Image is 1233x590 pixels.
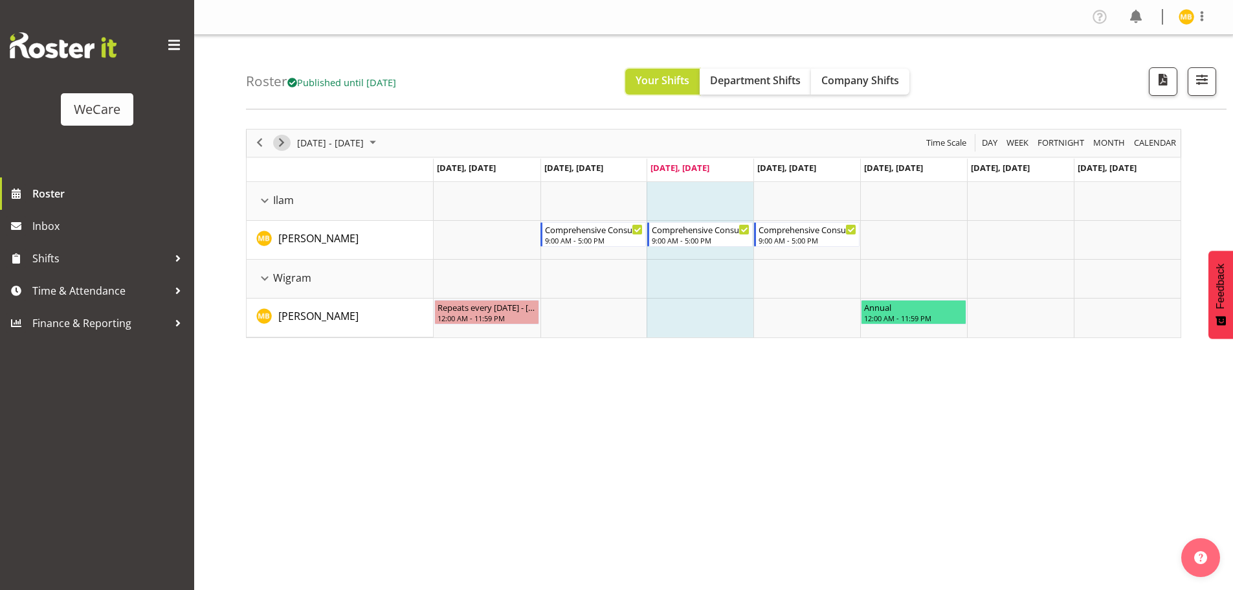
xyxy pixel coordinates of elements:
button: Download a PDF of the roster according to the set date range. [1149,67,1177,96]
span: [DATE], [DATE] [971,162,1030,174]
span: Department Shifts [710,73,801,87]
button: Next [273,135,291,151]
button: Time Scale [924,135,969,151]
div: 12:00 AM - 11:59 PM [438,313,537,323]
span: Week [1005,135,1030,151]
div: Annual [864,301,963,313]
span: Company Shifts [821,73,899,87]
span: Fortnight [1036,135,1085,151]
span: Day [981,135,999,151]
button: October 2025 [295,135,382,151]
span: calendar [1133,135,1177,151]
span: [DATE] - [DATE] [296,135,365,151]
div: Timeline Week of October 8, 2025 [246,129,1181,338]
div: WeCare [74,100,120,119]
button: Timeline Month [1091,135,1127,151]
button: Fortnight [1036,135,1087,151]
button: Filter Shifts [1188,67,1216,96]
span: Month [1092,135,1126,151]
td: Matthew Brewer resource [247,299,434,337]
span: [PERSON_NAME] [278,309,359,323]
span: Feedback [1215,264,1227,309]
div: Comprehensive Consult [545,223,643,236]
a: [PERSON_NAME] [278,231,359,246]
div: Matthew Brewer"s event - Comprehensive Consult Begin From Tuesday, October 7, 2025 at 9:00:00 AM ... [540,222,646,247]
div: October 06 - 12, 2025 [293,130,384,157]
button: Month [1132,135,1179,151]
button: Previous [251,135,269,151]
div: 9:00 AM - 5:00 PM [545,235,643,245]
div: Matthew Brewer"s event - Comprehensive Consult Begin From Thursday, October 9, 2025 at 9:00:00 AM... [754,222,860,247]
button: Your Shifts [625,69,700,95]
a: [PERSON_NAME] [278,308,359,324]
span: [DATE], [DATE] [650,162,709,174]
span: Ilam [273,192,294,208]
span: [PERSON_NAME] [278,231,359,245]
td: Wigram resource [247,260,434,299]
span: Inbox [32,216,188,236]
div: Repeats every [DATE] - [PERSON_NAME] [438,301,537,313]
span: [DATE], [DATE] [1078,162,1137,174]
div: Matthew Brewer"s event - Comprehensive Consult Begin From Wednesday, October 8, 2025 at 9:00:00 A... [647,222,753,247]
span: [DATE], [DATE] [437,162,496,174]
div: 12:00 AM - 11:59 PM [864,313,963,323]
div: 9:00 AM - 5:00 PM [759,235,856,245]
button: Timeline Week [1005,135,1031,151]
span: Wigram [273,270,311,286]
span: Your Shifts [636,73,689,87]
h4: Roster [246,74,396,89]
td: Matthew Brewer resource [247,221,434,260]
img: help-xxl-2.png [1194,551,1207,564]
button: Timeline Day [980,135,1000,151]
img: Rosterit website logo [10,32,117,58]
button: Company Shifts [811,69,909,95]
button: Department Shifts [700,69,811,95]
button: Feedback - Show survey [1208,251,1233,339]
div: Comprehensive Consult [759,223,856,236]
span: Roster [32,184,188,203]
span: [DATE], [DATE] [757,162,816,174]
div: Matthew Brewer"s event - Repeats every monday - Matthew Brewer Begin From Monday, October 6, 2025... [434,300,540,324]
div: Matthew Brewer"s event - Annual Begin From Friday, October 10, 2025 at 12:00:00 AM GMT+13:00 Ends... [861,300,966,324]
div: previous period [249,130,271,157]
span: Finance & Reporting [32,313,168,333]
img: matthew-brewer11790.jpg [1179,9,1194,25]
span: Shifts [32,249,168,268]
span: [DATE], [DATE] [864,162,923,174]
td: Ilam resource [247,182,434,221]
span: [DATE], [DATE] [544,162,603,174]
table: Timeline Week of October 8, 2025 [434,182,1181,337]
span: Time & Attendance [32,281,168,301]
div: next period [271,130,293,157]
span: Published until [DATE] [287,76,396,89]
div: 9:00 AM - 5:00 PM [652,235,750,245]
span: Time Scale [925,135,968,151]
div: Comprehensive Consult [652,223,750,236]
